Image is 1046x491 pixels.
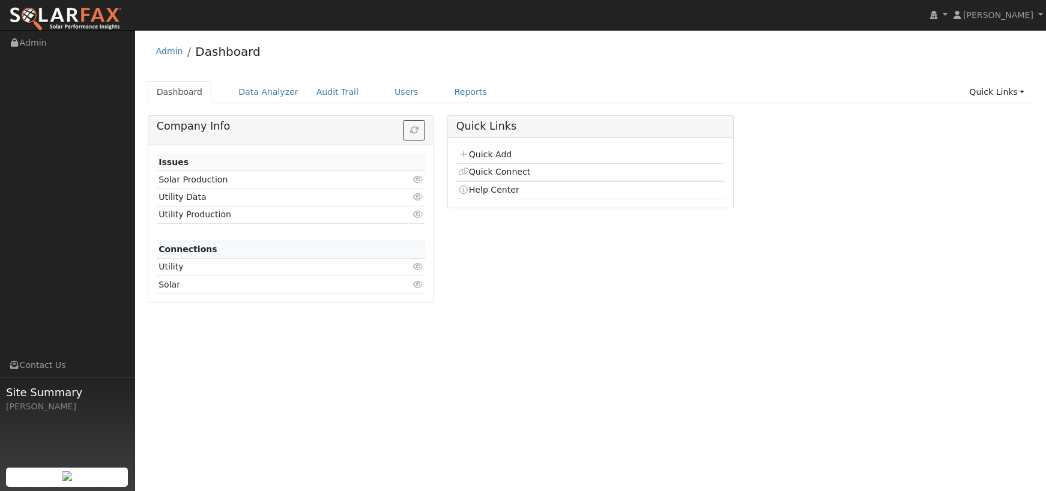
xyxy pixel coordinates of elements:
[413,262,423,271] i: Click to view
[456,120,725,133] h5: Quick Links
[159,244,217,254] strong: Connections
[195,44,261,59] a: Dashboard
[413,210,423,218] i: Click to view
[413,280,423,289] i: Click to view
[148,81,212,103] a: Dashboard
[6,400,128,413] div: [PERSON_NAME]
[157,206,382,223] td: Utility Production
[413,175,423,184] i: Click to view
[458,167,530,176] a: Quick Connect
[9,7,122,32] img: SolarFax
[159,157,189,167] strong: Issues
[960,81,1033,103] a: Quick Links
[413,193,423,201] i: Click to view
[307,81,367,103] a: Audit Trail
[157,258,382,276] td: Utility
[446,81,496,103] a: Reports
[385,81,428,103] a: Users
[458,149,512,159] a: Quick Add
[157,171,382,188] td: Solar Production
[157,276,382,294] td: Solar
[157,188,382,206] td: Utility Data
[6,384,128,400] span: Site Summary
[229,81,307,103] a: Data Analyzer
[62,471,72,481] img: retrieve
[157,120,426,133] h5: Company Info
[156,46,183,56] a: Admin
[458,185,519,194] a: Help Center
[963,10,1033,20] span: [PERSON_NAME]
